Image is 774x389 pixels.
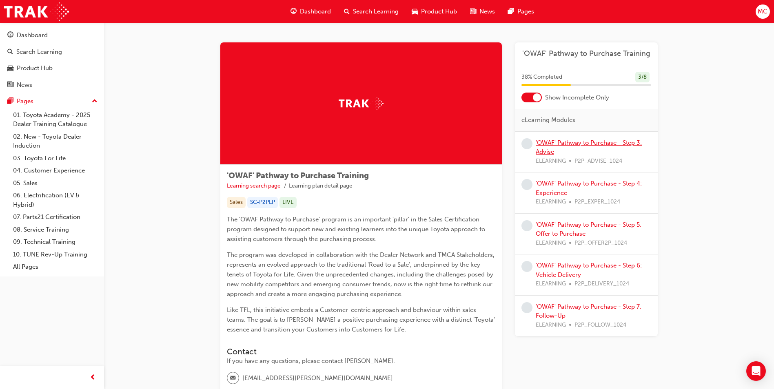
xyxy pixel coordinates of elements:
[7,32,13,39] span: guage-icon
[337,3,405,20] a: search-iconSearch Learning
[227,216,487,243] span: The 'OWAF Pathway to Purchase' program is an important 'pillar' in the Sales Certification progra...
[521,49,651,58] a: 'OWAF' Pathway to Purchase Training
[3,94,101,109] button: Pages
[536,303,641,320] a: 'OWAF' Pathway to Purchase - Step 7: Follow-Up
[10,189,101,211] a: 06. Electrification (EV & Hybrid)
[536,197,566,207] span: ELEARNING
[574,197,620,207] span: P2P_EXPER_1024
[635,72,650,83] div: 3 / 8
[17,64,53,73] div: Product Hub
[574,239,627,248] span: P2P_OFFER2P_1024
[300,7,331,16] span: Dashboard
[536,279,566,289] span: ELEARNING
[521,115,575,125] span: eLearning Modules
[17,97,33,106] div: Pages
[4,2,69,21] img: Trak
[756,4,770,19] button: MC
[3,26,101,94] button: DashboardSearch LearningProduct HubNews
[3,61,101,76] a: Product Hub
[3,77,101,93] a: News
[536,157,566,166] span: ELEARNING
[230,373,236,384] span: email-icon
[521,179,532,190] span: learningRecordVerb_NONE-icon
[10,130,101,152] a: 02. New - Toyota Dealer Induction
[7,98,13,105] span: pages-icon
[10,152,101,165] a: 03. Toyota For Life
[242,374,393,383] span: [EMAIL_ADDRESS][PERSON_NAME][DOMAIN_NAME]
[574,157,622,166] span: P2P_ADVISE_1024
[10,211,101,223] a: 07. Parts21 Certification
[353,7,399,16] span: Search Learning
[501,3,541,20] a: pages-iconPages
[3,44,101,60] a: Search Learning
[746,361,766,381] div: Open Intercom Messenger
[227,347,495,356] h3: Contact
[279,197,297,208] div: LIVE
[344,7,350,17] span: search-icon
[521,261,532,272] span: learningRecordVerb_NONE-icon
[10,261,101,273] a: All Pages
[574,320,626,330] span: P2P_FOLLOW_1024
[536,139,642,156] a: 'OWAF' Pathway to Purchase - Step 3: Advise
[7,65,13,72] span: car-icon
[247,197,278,208] div: SC-P2PLP
[227,356,495,366] div: If you have any questions, please contact [PERSON_NAME].
[536,180,642,197] a: 'OWAF' Pathway to Purchase - Step 4: Experience
[536,221,641,238] a: 'OWAF' Pathway to Purchase - Step 5: Offer to Purchase
[291,7,297,17] span: guage-icon
[412,7,418,17] span: car-icon
[10,177,101,190] a: 05. Sales
[521,138,532,149] span: learningRecordVerb_NONE-icon
[10,164,101,177] a: 04. Customer Experience
[521,302,532,313] span: learningRecordVerb_NONE-icon
[289,181,353,191] li: Learning plan detail page
[7,82,13,89] span: news-icon
[10,109,101,130] a: 01. Toyota Academy - 2025 Dealer Training Catalogue
[3,28,101,43] a: Dashboard
[17,80,32,90] div: News
[536,320,566,330] span: ELEARNING
[479,7,495,16] span: News
[405,3,464,20] a: car-iconProduct Hub
[284,3,337,20] a: guage-iconDashboard
[508,7,514,17] span: pages-icon
[758,7,767,16] span: MC
[7,49,13,56] span: search-icon
[536,239,566,248] span: ELEARNING
[421,7,457,16] span: Product Hub
[90,373,96,383] span: prev-icon
[339,97,384,110] img: Trak
[536,262,642,278] a: 'OWAF' Pathway to Purchase - Step 6: Vehicle Delivery
[227,306,497,333] span: Like TFL, this initiative embeds a Customer-centric approach and behaviour within sales teams. Th...
[227,171,369,180] span: 'OWAF' Pathway to Purchase Training
[470,7,476,17] span: news-icon
[521,220,532,231] span: learningRecordVerb_NONE-icon
[464,3,501,20] a: news-iconNews
[10,236,101,248] a: 09. Technical Training
[10,223,101,236] a: 08. Service Training
[92,96,98,107] span: up-icon
[10,248,101,261] a: 10. TUNE Rev-Up Training
[521,73,562,82] span: 38 % Completed
[227,182,281,189] a: Learning search page
[517,7,534,16] span: Pages
[17,31,48,40] div: Dashboard
[227,197,246,208] div: Sales
[227,251,496,298] span: The program was developed in collaboration with the Dealer Network and TMCA Stakeholders, represe...
[545,93,609,102] span: Show Incomplete Only
[574,279,629,289] span: P2P_DELIVERY_1024
[16,47,62,57] div: Search Learning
